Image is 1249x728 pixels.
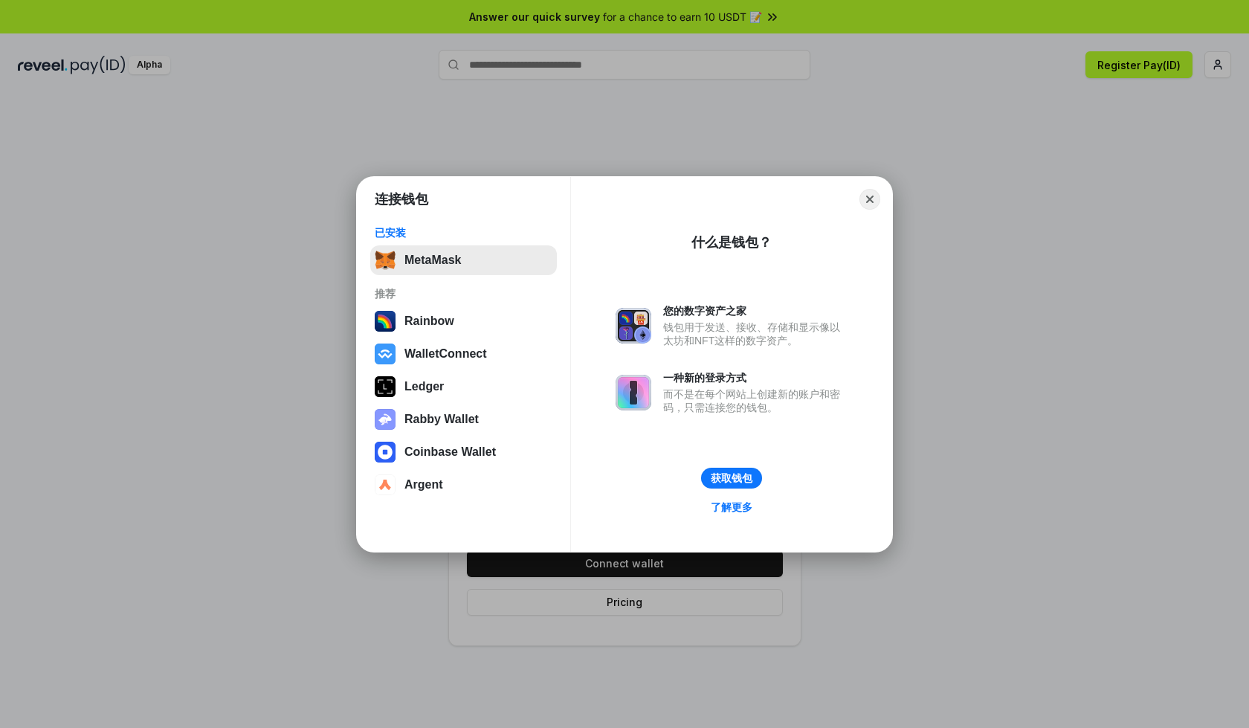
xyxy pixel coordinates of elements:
[404,380,444,393] div: Ledger
[375,344,396,364] img: svg+xml,%3Csvg%20width%3D%2228%22%20height%3D%2228%22%20viewBox%3D%220%200%2028%2028%22%20fill%3D...
[663,320,848,347] div: 钱包用于发送、接收、存储和显示像以太坊和NFT这样的数字资产。
[404,445,496,459] div: Coinbase Wallet
[375,376,396,397] img: svg+xml,%3Csvg%20xmlns%3D%22http%3A%2F%2Fwww.w3.org%2F2000%2Fsvg%22%20width%3D%2228%22%20height%3...
[375,442,396,463] img: svg+xml,%3Csvg%20width%3D%2228%22%20height%3D%2228%22%20viewBox%3D%220%200%2028%2028%22%20fill%3D...
[663,371,848,384] div: 一种新的登录方式
[702,497,761,517] a: 了解更多
[370,470,557,500] button: Argent
[375,190,428,208] h1: 连接钱包
[404,413,479,426] div: Rabby Wallet
[663,387,848,414] div: 而不是在每个网站上创建新的账户和密码，只需连接您的钱包。
[616,375,651,410] img: svg+xml,%3Csvg%20xmlns%3D%22http%3A%2F%2Fwww.w3.org%2F2000%2Fsvg%22%20fill%3D%22none%22%20viewBox...
[691,233,772,251] div: 什么是钱包？
[370,405,557,434] button: Rabby Wallet
[701,468,762,489] button: 获取钱包
[616,308,651,344] img: svg+xml,%3Csvg%20xmlns%3D%22http%3A%2F%2Fwww.w3.org%2F2000%2Fsvg%22%20fill%3D%22none%22%20viewBox...
[859,189,880,210] button: Close
[375,250,396,271] img: svg+xml,%3Csvg%20fill%3D%22none%22%20height%3D%2233%22%20viewBox%3D%220%200%2035%2033%22%20width%...
[404,478,443,492] div: Argent
[375,474,396,495] img: svg+xml,%3Csvg%20width%3D%2228%22%20height%3D%2228%22%20viewBox%3D%220%200%2028%2028%22%20fill%3D...
[370,306,557,336] button: Rainbow
[375,226,552,239] div: 已安装
[663,304,848,318] div: 您的数字资产之家
[404,315,454,328] div: Rainbow
[404,347,487,361] div: WalletConnect
[370,372,557,402] button: Ledger
[370,339,557,369] button: WalletConnect
[375,311,396,332] img: svg+xml,%3Csvg%20width%3D%22120%22%20height%3D%22120%22%20viewBox%3D%220%200%20120%20120%22%20fil...
[711,471,752,485] div: 获取钱包
[370,245,557,275] button: MetaMask
[375,409,396,430] img: svg+xml,%3Csvg%20xmlns%3D%22http%3A%2F%2Fwww.w3.org%2F2000%2Fsvg%22%20fill%3D%22none%22%20viewBox...
[711,500,752,514] div: 了解更多
[404,254,461,267] div: MetaMask
[370,437,557,467] button: Coinbase Wallet
[375,287,552,300] div: 推荐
